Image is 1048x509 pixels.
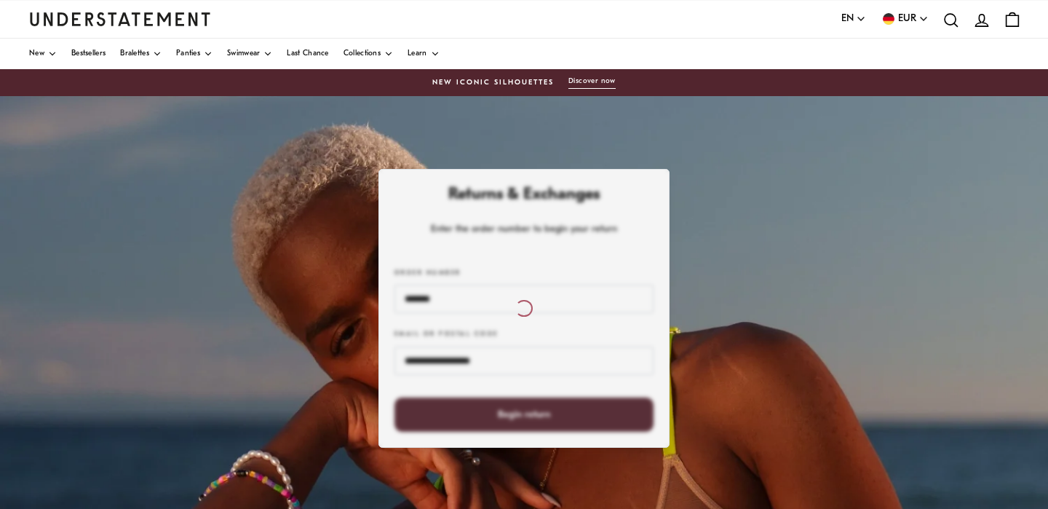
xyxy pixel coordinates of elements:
span: EN [841,11,854,27]
a: Understatement Homepage [29,12,211,25]
a: Panties [176,39,213,69]
a: New Iconic SilhouettesDiscover now [29,76,1019,89]
span: Collections [344,50,381,58]
span: Learn [408,50,427,58]
span: Bralettes [120,50,149,58]
a: Last Chance [287,39,328,69]
span: Panties [176,50,200,58]
a: Collections [344,39,393,69]
button: EN [841,11,866,27]
span: Swimwear [227,50,260,58]
button: EUR [881,11,929,27]
a: Swimwear [227,39,272,69]
button: Discover now [568,76,616,89]
span: EUR [898,11,916,27]
a: Learn [408,39,440,69]
span: Bestsellers [71,50,106,58]
a: Bralettes [120,39,162,69]
span: New Iconic Silhouettes [432,77,554,89]
span: Last Chance [287,50,328,58]
a: New [29,39,57,69]
a: Bestsellers [71,39,106,69]
span: New [29,50,44,58]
